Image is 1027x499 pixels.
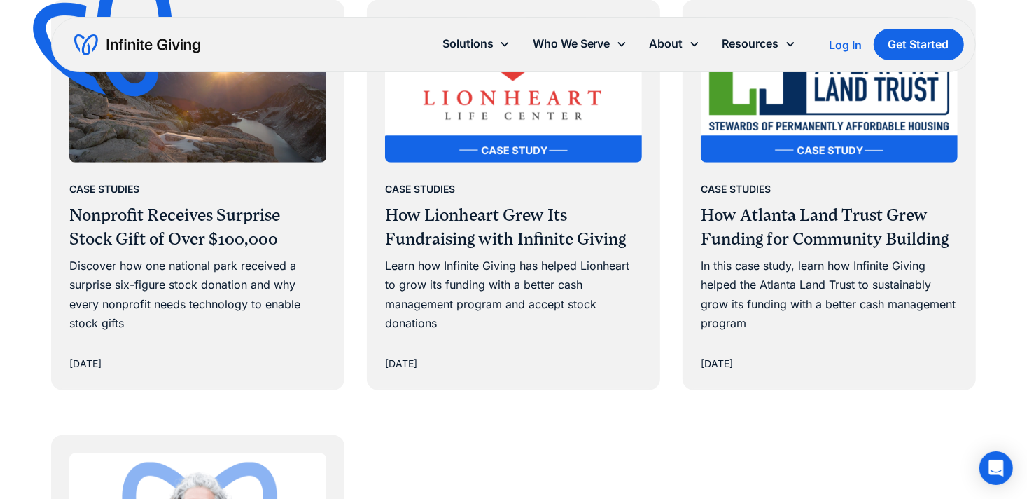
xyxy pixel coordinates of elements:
[522,29,638,59] div: Who We Serve
[701,204,958,251] h3: How Atlanta Land Trust Grew Funding for Community Building
[69,257,326,333] div: Discover how one national park received a surprise six-figure stock donation and why every nonpro...
[368,1,659,389] a: Case StudiesHow Lionheart Grew Its Fundraising with Infinite GivingLearn how Infinite Giving has ...
[69,204,326,251] h3: Nonprofit Receives Surprise Stock Gift of Over $100,000
[684,1,974,389] a: Case StudiesHow Atlanta Land Trust Grew Funding for Community BuildingIn this case study, learn h...
[69,355,102,372] div: [DATE]
[701,355,733,372] div: [DATE]
[701,257,958,333] div: In this case study, learn how Infinite Giving helped the Atlanta Land Trust to sustainably grow i...
[638,29,711,59] div: About
[533,34,610,53] div: Who We Serve
[830,36,862,53] a: Log In
[701,181,771,198] div: Case Studies
[442,34,494,53] div: Solutions
[385,204,642,251] h3: How Lionheart Grew Its Fundraising with Infinite Giving
[431,29,522,59] div: Solutions
[711,29,807,59] div: Resources
[69,181,139,198] div: Case Studies
[385,181,455,198] div: Case Studies
[874,29,964,60] a: Get Started
[74,34,200,56] a: home
[385,355,417,372] div: [DATE]
[830,39,862,50] div: Log In
[53,1,343,389] a: Case StudiesNonprofit Receives Surprise Stock Gift of Over $100,000Discover how one national park...
[722,34,779,53] div: Resources
[979,451,1013,485] div: Open Intercom Messenger
[650,34,683,53] div: About
[385,257,642,333] div: Learn how Infinite Giving has helped Lionheart to grow its funding with a better cash management ...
